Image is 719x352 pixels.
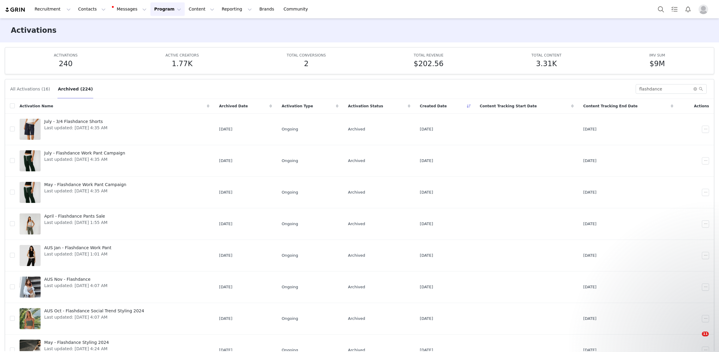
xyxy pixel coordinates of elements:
span: Archived Date [219,103,248,109]
span: July - 3/4 Flashdance Shorts [44,118,107,125]
span: [DATE] [420,253,433,259]
span: [DATE] [219,284,232,290]
span: [DATE] [219,189,232,195]
span: [DATE] [219,158,232,164]
span: Archived [348,221,365,227]
span: Ongoing [282,253,298,259]
button: Program [150,2,185,16]
span: 11 [702,332,709,336]
span: [DATE] [583,221,597,227]
iframe: Intercom notifications message [593,294,713,336]
span: Ongoing [282,284,298,290]
i: icon: close-circle [693,87,697,91]
span: Activation Type [282,103,313,109]
span: TOTAL CONVERSIONS [287,53,326,57]
span: Last updated: [DATE] 1:01 AM [44,251,111,257]
h5: $9M [650,58,665,69]
a: July - Flashdance Work Pant CampaignLast updated: [DATE] 4:35 AM [20,149,209,173]
span: [DATE] [583,284,597,290]
span: AUS Nov - Flashdance [44,276,107,283]
button: Recruitment [31,2,74,16]
span: Archived [348,189,365,195]
span: Ongoing [282,189,298,195]
span: Last updated: [DATE] 4:24 AM [44,346,109,352]
span: Archived [348,253,365,259]
span: Archived [348,126,365,132]
span: [DATE] [420,158,433,164]
span: AUS Oct - Flashdance Social Trend Styling 2024 [44,308,144,314]
button: Archived (224) [57,84,93,94]
div: Actions [678,100,714,112]
span: May - Flashdance Styling 2024 [44,339,109,346]
button: Reporting [218,2,255,16]
span: [DATE] [420,316,433,322]
span: [DATE] [420,126,433,132]
span: ACTIVE CREATORS [165,53,199,57]
span: [DATE] [420,189,433,195]
span: [DATE] [583,316,597,322]
span: Activation Status [348,103,383,109]
span: Last updated: [DATE] 1:55 AM [44,219,107,226]
span: Last updated: [DATE] 4:35 AM [44,188,126,194]
span: Content Tracking Start Date [480,103,537,109]
button: Search [654,2,668,16]
a: AUS Jan - Flashdance Work PantLast updated: [DATE] 1:01 AM [20,243,209,268]
span: [DATE] [583,189,597,195]
span: Archived [348,158,365,164]
button: Messages [110,2,150,16]
span: TOTAL REVENUE [414,53,443,57]
i: icon: search [699,87,703,91]
a: AUS Nov - FlashdanceLast updated: [DATE] 4:07 AM [20,275,209,299]
span: Last updated: [DATE] 4:35 AM [44,156,125,163]
h5: $202.56 [414,58,443,69]
button: Content [185,2,218,16]
span: Last updated: [DATE] 4:07 AM [44,314,144,320]
button: Contacts [75,2,109,16]
span: Content Tracking End Date [583,103,638,109]
span: Ongoing [282,158,298,164]
span: [DATE] [583,158,597,164]
span: [DATE] [420,284,433,290]
span: Ongoing [282,221,298,227]
img: grin logo [5,7,26,13]
span: July - Flashdance Work Pant Campaign [44,150,125,156]
span: [DATE] [583,253,597,259]
span: Archived [348,316,365,322]
span: Ongoing [282,316,298,322]
h5: 1.77K [172,58,193,69]
h5: 3.31K [536,58,557,69]
span: [DATE] [583,126,597,132]
span: ACTIVATIONS [54,53,78,57]
span: [DATE] [219,316,232,322]
span: [DATE] [219,126,232,132]
button: Notifications [681,2,695,16]
span: AUS Jan - Flashdance Work Pant [44,245,111,251]
a: AUS Oct - Flashdance Social Trend Styling 2024Last updated: [DATE] 4:07 AM [20,307,209,331]
span: [DATE] [219,221,232,227]
a: July - 3/4 Flashdance ShortsLast updated: [DATE] 4:35 AM [20,117,209,141]
button: Profile [695,5,714,14]
span: Ongoing [282,126,298,132]
a: Community [280,2,314,16]
span: Archived [348,284,365,290]
img: placeholder-profile.jpg [699,5,708,14]
span: IMV SUM [649,53,665,57]
a: April - Flashdance Pants SaleLast updated: [DATE] 1:55 AM [20,212,209,236]
h5: 2 [304,58,308,69]
span: Last updated: [DATE] 4:35 AM [44,125,107,131]
a: May - Flashdance Work Pant CampaignLast updated: [DATE] 4:35 AM [20,180,209,204]
span: May - Flashdance Work Pant Campaign [44,182,126,188]
span: Created Date [420,103,447,109]
span: [DATE] [420,221,433,227]
h5: 240 [59,58,73,69]
input: Search... [636,84,707,94]
a: Tasks [668,2,681,16]
a: Brands [256,2,279,16]
h3: Activations [11,25,57,36]
span: TOTAL CONTENT [531,53,561,57]
span: Last updated: [DATE] 4:07 AM [44,283,107,289]
button: All Activations (16) [10,84,50,94]
span: [DATE] [219,253,232,259]
span: Activation Name [20,103,53,109]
